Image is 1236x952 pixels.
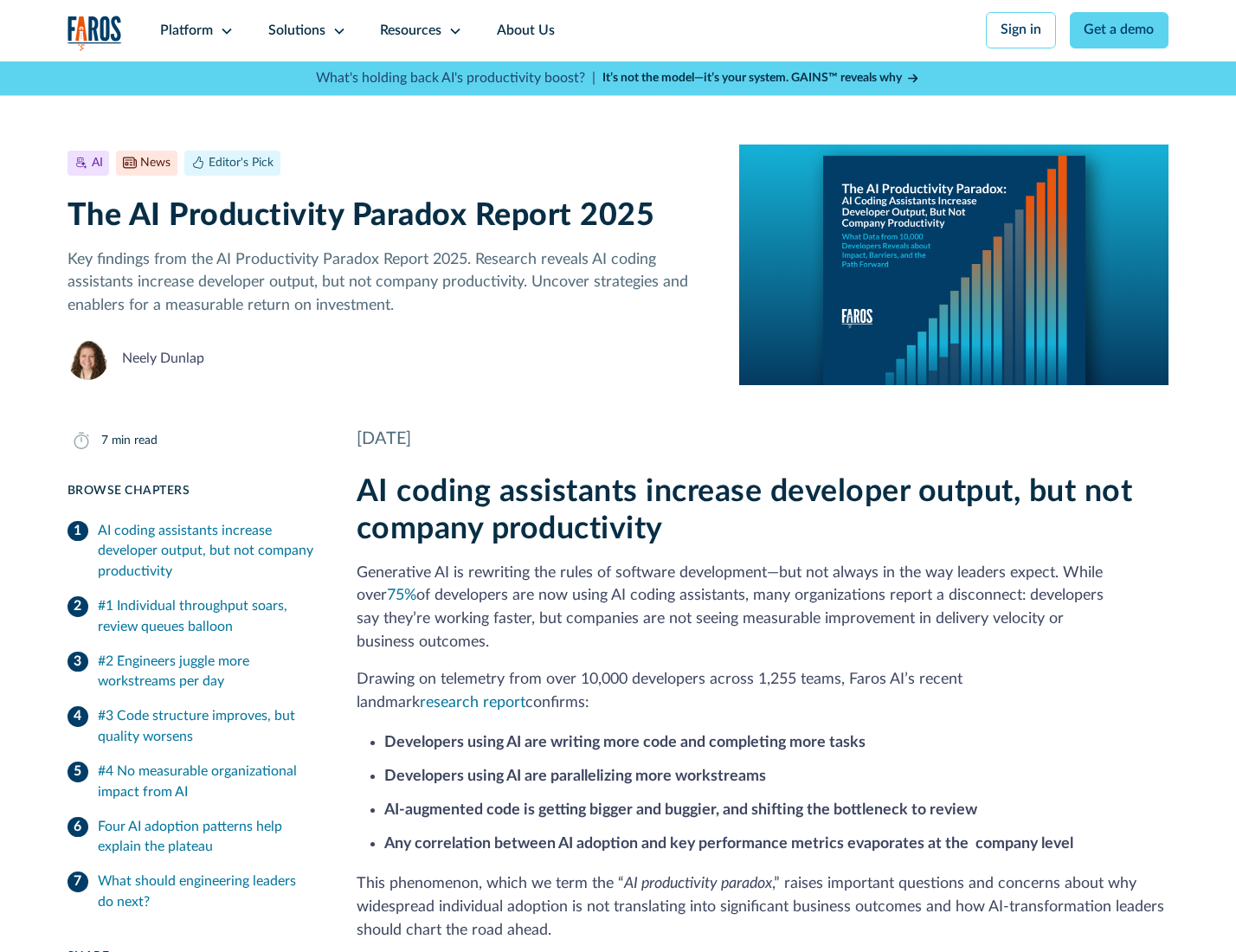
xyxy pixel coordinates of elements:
[1070,12,1169,48] a: Get a demo
[68,755,315,810] a: #4 No measurable organizational impact from AI
[384,735,866,749] strong: Developers using AI are writing more code and completing more tasks
[98,817,315,859] div: Four AI adoption patterns help explain the plateau
[268,21,325,42] div: Solutions
[92,154,103,172] div: AI
[68,514,315,589] a: AI coding assistants increase developer output, but not company productivity
[739,145,1168,385] img: A report cover on a blue background. The cover reads:The AI Productivity Paradox: AI Coding Assis...
[68,645,315,700] a: #2 Engineers juggle more workstreams per day
[160,21,213,42] div: Platform
[602,72,902,84] strong: It’s not the model—it’s your system. GAINS™ reveals why
[68,865,315,920] a: What should engineering leaders do next?
[68,16,123,51] img: Logo of the analytics and reporting company Faros.
[98,706,315,748] div: #3 Code structure improves, but quality worsens
[357,562,1169,654] p: Generative AI is rewriting the rules of software development—but not always in the way leaders ex...
[357,872,1169,942] p: This phenomenon, which we term the “ ,” raises important questions and concerns about why widespr...
[68,338,109,380] img: Neely Dunlap
[98,872,315,913] div: What should engineering leaders do next?
[68,699,315,755] a: #3 Code structure improves, but quality worsens
[68,589,315,645] a: #1 Individual throughput soars, review queues balloon
[209,154,274,172] div: Editor's Pick
[602,69,921,87] a: It’s not the model—it’s your system. GAINS™ reveals why
[387,588,416,602] a: 75%
[98,521,315,583] div: AI coding assistants increase developer output, but not company productivity
[68,248,712,318] p: Key findings from the AI Productivity Paradox Report 2025. Research reveals AI coding assistants ...
[384,802,977,817] strong: AI-augmented code is getting bigger and buggier, and shifting the bottleneck to review
[98,762,315,803] div: #4 No measurable organizational impact from AI
[68,810,315,865] a: Four AI adoption patterns help explain the plateau
[98,652,315,693] div: #2 Engineers juggle more workstreams per day
[68,16,123,51] a: home
[68,197,712,235] h1: The AI Productivity Paradox Report 2025
[624,876,772,891] em: AI productivity paradox
[68,482,315,500] div: Browse Chapters
[986,12,1056,48] a: Sign in
[420,695,525,710] a: research report
[384,769,766,783] strong: Developers using AI are parallelizing more workstreams
[357,668,1169,715] p: Drawing on telemetry from over 10,000 developers across 1,255 teams, Faros AI’s recent landmark c...
[122,349,204,370] div: Neely Dunlap
[112,432,158,450] div: min read
[101,432,108,450] div: 7
[380,21,441,42] div: Resources
[316,68,595,89] p: What's holding back AI's productivity boost? |
[140,154,171,172] div: News
[98,596,315,638] div: #1 Individual throughput soars, review queues balloon
[357,427,1169,453] div: [DATE]
[384,836,1073,851] strong: Any correlation between AI adoption and key performance metrics evaporates at the company level
[357,473,1169,548] h2: AI coding assistants increase developer output, but not company productivity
